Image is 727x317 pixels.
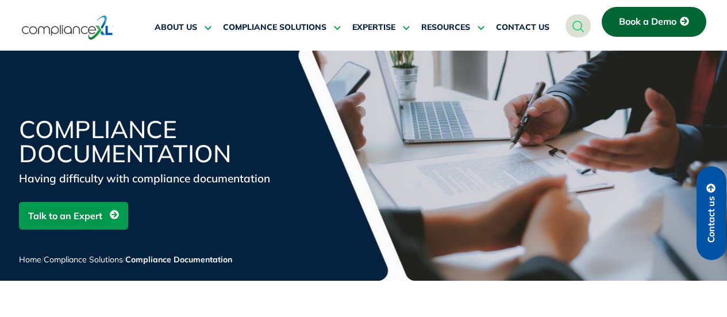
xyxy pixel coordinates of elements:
span: Contact us [706,196,717,243]
span: CONTACT US [496,22,549,33]
span: EXPERTISE [352,22,395,33]
span: / / [19,254,232,265]
a: ABOUT US [155,14,211,41]
span: RESOURCES [421,22,470,33]
a: Book a Demo [602,7,706,37]
a: navsearch-button [566,14,591,37]
span: ABOUT US [155,22,197,33]
span: Book a Demo [619,17,676,27]
div: Having difficulty with compliance documentation [19,170,295,186]
span: Compliance Documentation [125,254,232,265]
a: RESOURCES [421,14,484,41]
a: Contact us [697,166,726,260]
img: logo-one.svg [22,14,113,41]
a: CONTACT US [496,14,549,41]
h1: Compliance Documentation [19,117,295,166]
a: Talk to an Expert [19,202,128,230]
a: Compliance Solutions [44,254,123,265]
a: EXPERTISE [352,14,410,41]
span: Talk to an Expert [28,205,102,227]
a: COMPLIANCE SOLUTIONS [223,14,341,41]
span: COMPLIANCE SOLUTIONS [223,22,326,33]
a: Home [19,254,41,265]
